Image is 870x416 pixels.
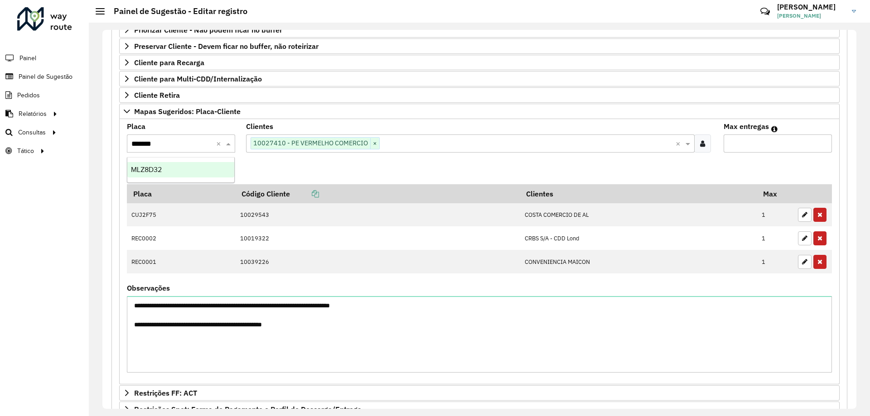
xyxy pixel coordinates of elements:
[757,203,793,227] td: 1
[19,53,36,63] span: Painel
[235,250,520,273] td: 10039226
[119,104,840,119] a: Mapas Sugeridos: Placa-Cliente
[119,22,840,38] a: Priorizar Cliente - Não podem ficar no buffer
[127,250,235,273] td: REC0001
[370,138,379,149] span: ×
[216,138,224,149] span: Clear all
[119,71,840,86] a: Cliente para Multi-CDD/Internalização
[17,146,34,156] span: Tático
[724,121,769,132] label: Max entregas
[290,189,319,198] a: Copiar
[235,203,520,227] td: 10029543
[251,138,370,148] span: 10027410 - PE VERMELHO COMERCIO
[127,282,170,293] label: Observações
[520,203,757,227] td: COSTA COMERCIO DE AL
[757,226,793,250] td: 1
[105,6,247,16] h2: Painel de Sugestão - Editar registro
[134,26,282,33] span: Priorizar Cliente - Não podem ficar no buffer
[19,109,47,119] span: Relatórios
[134,108,241,115] span: Mapas Sugeridos: Placa-Cliente
[771,125,778,133] em: Máximo de clientes que serão colocados na mesma rota com os clientes informados
[127,157,235,183] ng-dropdown-panel: Options list
[119,38,840,54] a: Preservar Cliente - Devem ficar no buffer, não roteirizar
[127,184,235,203] th: Placa
[520,226,757,250] td: CRBS S/A - CDD Lond
[119,55,840,70] a: Cliente para Recarga
[235,184,520,203] th: Código Cliente
[246,121,273,132] label: Clientes
[127,121,145,132] label: Placa
[520,184,757,203] th: Clientes
[520,250,757,273] td: CONVENIENCIA MAICON
[134,75,262,82] span: Cliente para Multi-CDD/Internalização
[134,91,180,99] span: Cliente Retira
[127,226,235,250] td: REC0002
[134,389,197,397] span: Restrições FF: ACT
[127,203,235,227] td: CUJ2F75
[119,87,840,103] a: Cliente Retira
[777,12,845,20] span: [PERSON_NAME]
[19,72,72,81] span: Painel de Sugestão
[777,3,845,11] h3: [PERSON_NAME]
[755,2,775,21] a: Contato Rápido
[235,226,520,250] td: 10019322
[134,406,362,413] span: Restrições Spot: Forma de Pagamento e Perfil de Descarga/Entrega
[131,166,162,173] span: MLZ8D32
[119,385,840,401] a: Restrições FF: ACT
[119,119,840,385] div: Mapas Sugeridos: Placa-Cliente
[757,250,793,273] td: 1
[757,184,793,203] th: Max
[676,138,683,149] span: Clear all
[18,128,46,137] span: Consultas
[17,91,40,100] span: Pedidos
[134,43,319,50] span: Preservar Cliente - Devem ficar no buffer, não roteirizar
[134,59,204,66] span: Cliente para Recarga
